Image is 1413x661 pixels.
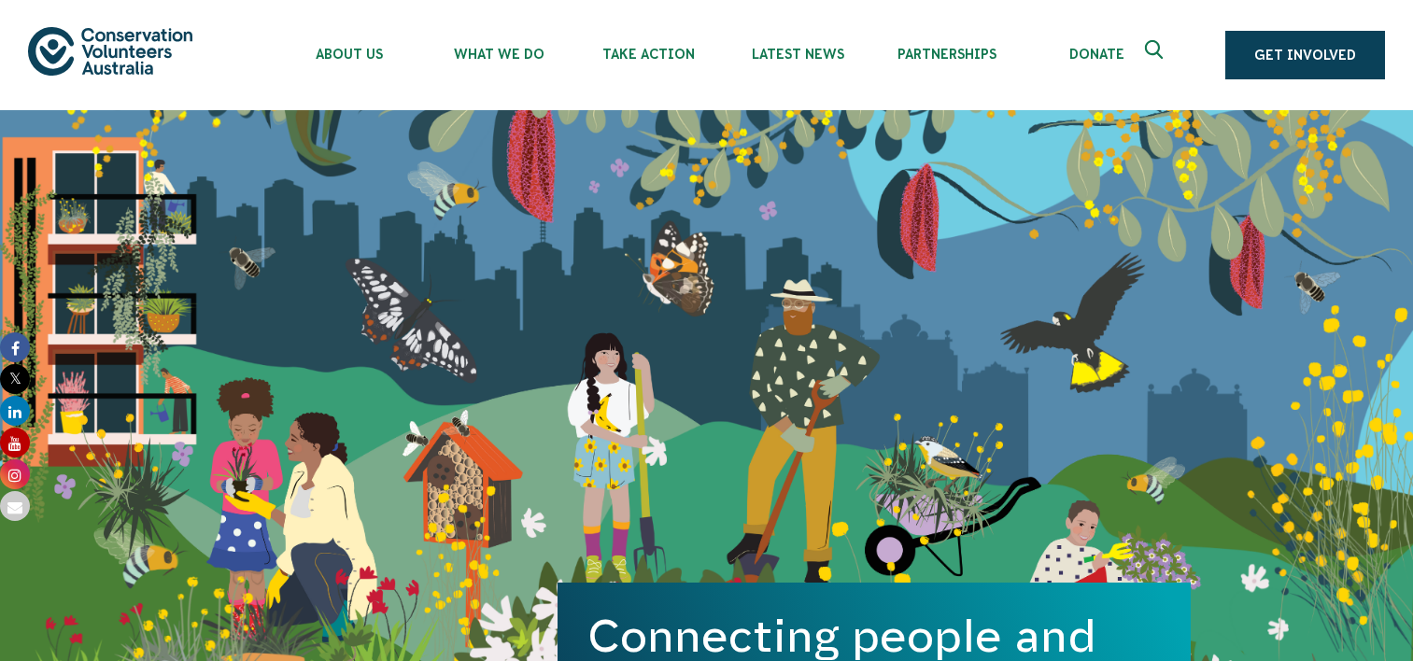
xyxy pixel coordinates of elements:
span: What We Do [424,47,573,62]
span: Partnerships [872,47,1022,62]
span: Expand search box [1145,40,1168,70]
a: Get Involved [1225,31,1385,79]
span: Donate [1022,47,1171,62]
span: About Us [275,47,424,62]
span: Take Action [573,47,723,62]
button: Expand search box Close search box [1134,33,1179,77]
img: logo.svg [28,27,192,75]
span: Latest News [723,47,872,62]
